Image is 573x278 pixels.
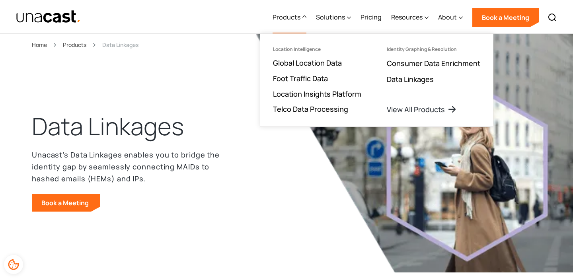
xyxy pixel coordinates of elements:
a: Telco Data Processing [273,104,348,114]
div: Solutions [316,1,351,34]
a: Data Linkages [387,74,434,84]
img: Unacast text logo [16,10,81,24]
a: home [16,10,81,24]
a: Global Location Data [273,58,342,68]
div: Solutions [316,12,345,22]
h1: Data Linkages [32,111,184,142]
div: About [438,1,463,34]
a: Pricing [361,1,382,34]
p: Unacast’s Data Linkages enables you to bridge the identity gap by seamlessly connecting MAIDs to ... [32,149,239,185]
a: Book a Meeting [472,8,539,27]
a: Consumer Data Enrichment [387,58,480,68]
a: Location Insights Platform [273,89,361,99]
div: Location Intelligence [273,47,321,52]
div: Products [273,12,300,22]
img: Search icon [548,13,557,22]
div: Resources [391,12,423,22]
div: About [438,12,457,22]
div: Cookie Preferences [4,255,23,274]
a: Foot Traffic Data [273,74,328,83]
a: Home [32,40,47,49]
a: Products [63,40,86,49]
a: Book a Meeting [32,194,100,212]
nav: Products [260,33,493,127]
div: Products [273,1,306,34]
div: Identity Graphing & Resolution [387,47,457,52]
div: Resources [391,1,429,34]
a: View All Products [387,105,457,114]
div: Data Linkages [102,40,138,49]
